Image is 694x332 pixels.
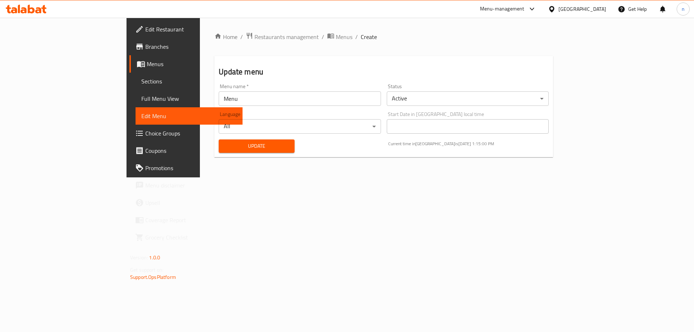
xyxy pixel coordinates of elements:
[129,229,243,246] a: Grocery Checklist
[219,66,549,77] h2: Update menu
[224,142,289,151] span: Update
[145,164,237,172] span: Promotions
[682,5,685,13] span: n
[219,119,381,134] div: All
[130,272,176,282] a: Support.OpsPlatform
[145,129,237,138] span: Choice Groups
[129,211,243,229] a: Coverage Report
[141,112,237,120] span: Edit Menu
[254,33,319,41] span: Restaurants management
[129,125,243,142] a: Choice Groups
[136,90,243,107] a: Full Menu View
[327,32,352,42] a: Menus
[558,5,606,13] div: [GEOGRAPHIC_DATA]
[129,159,243,177] a: Promotions
[322,33,324,41] li: /
[145,233,237,242] span: Grocery Checklist
[130,265,163,275] span: Get support on:
[145,216,237,224] span: Coverage Report
[219,91,381,106] input: Please enter Menu name
[136,73,243,90] a: Sections
[480,5,524,13] div: Menu-management
[355,33,358,41] li: /
[246,32,319,42] a: Restaurants management
[387,91,549,106] div: Active
[145,42,237,51] span: Branches
[130,253,148,262] span: Version:
[336,33,352,41] span: Menus
[129,194,243,211] a: Upsell
[129,55,243,73] a: Menus
[147,60,237,68] span: Menus
[141,77,237,86] span: Sections
[214,32,553,42] nav: breadcrumb
[388,141,549,147] p: Current time in [GEOGRAPHIC_DATA] is [DATE] 1:15:00 PM
[136,107,243,125] a: Edit Menu
[129,142,243,159] a: Coupons
[141,94,237,103] span: Full Menu View
[145,25,237,34] span: Edit Restaurant
[129,177,243,194] a: Menu disclaimer
[149,253,160,262] span: 1.0.0
[219,139,295,153] button: Update
[145,146,237,155] span: Coupons
[361,33,377,41] span: Create
[145,181,237,190] span: Menu disclaimer
[145,198,237,207] span: Upsell
[129,21,243,38] a: Edit Restaurant
[129,38,243,55] a: Branches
